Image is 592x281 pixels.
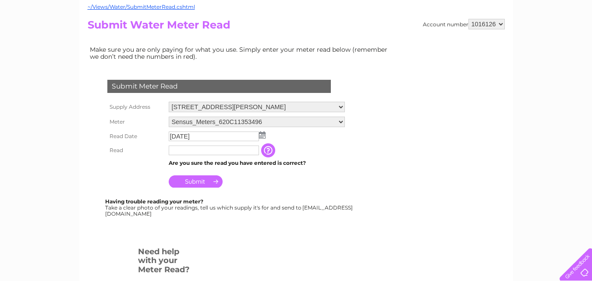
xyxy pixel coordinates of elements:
[88,19,505,36] h2: Submit Water Meter Read
[169,175,223,188] input: Submit
[259,132,266,139] img: ...
[88,44,394,62] td: Make sure you are only paying for what you use. Simply enter your meter read below (remember we d...
[427,4,487,15] a: 0333 014 3131
[423,19,505,29] div: Account number
[534,37,555,44] a: Contact
[167,157,347,169] td: Are you sure the read you have entered is correct?
[438,37,454,44] a: Water
[484,37,510,44] a: Telecoms
[107,80,331,93] div: Submit Meter Read
[89,5,503,43] div: Clear Business is a trading name of Verastar Limited (registered in [GEOGRAPHIC_DATA] No. 3667643...
[138,245,192,279] h3: Need help with your Meter Read?
[105,198,203,205] b: Having trouble reading your meter?
[21,23,65,50] img: logo.png
[261,143,277,157] input: Information
[460,37,479,44] a: Energy
[563,37,584,44] a: Log out
[105,129,167,143] th: Read Date
[105,114,167,129] th: Meter
[105,199,354,217] div: Take a clear photo of your readings, tell us which supply it's for and send to [EMAIL_ADDRESS][DO...
[88,4,195,10] a: ~/Views/Water/SubmitMeterRead.cshtml
[516,37,528,44] a: Blog
[105,143,167,157] th: Read
[105,100,167,114] th: Supply Address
